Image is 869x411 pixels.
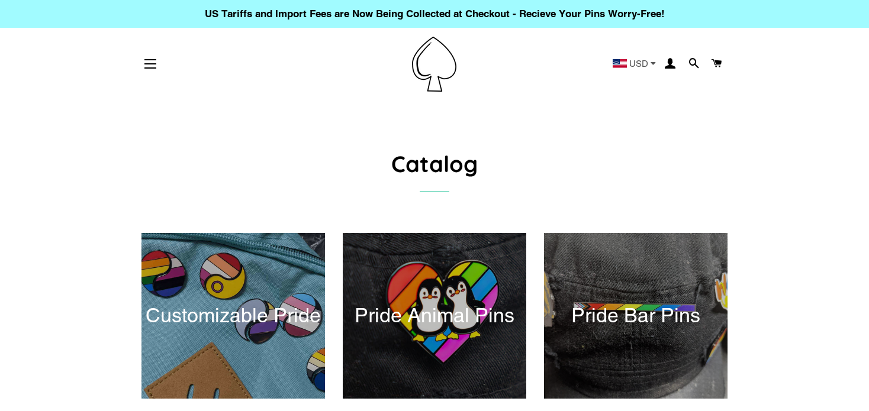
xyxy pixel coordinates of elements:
h1: Catalog [141,148,728,179]
a: Customizable Pride [141,233,325,399]
img: Pin-Ace [412,37,456,92]
a: Pride Bar Pins [544,233,728,399]
span: USD [629,59,648,68]
a: Pride Animal Pins [343,233,526,399]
